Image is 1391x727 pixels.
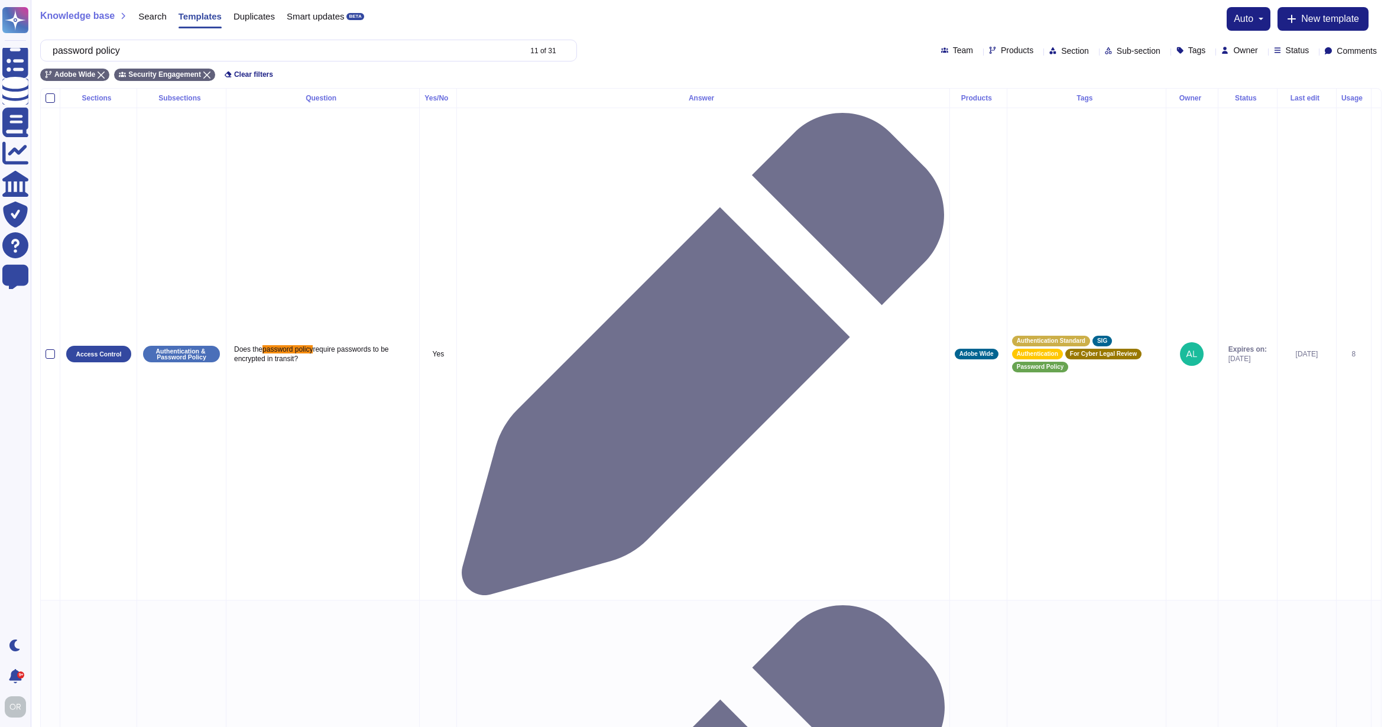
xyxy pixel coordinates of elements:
[1228,345,1267,354] span: Expires on:
[128,71,201,78] span: Security Engagement
[138,12,167,21] span: Search
[234,345,391,363] span: require passwords to be encrypted in transit?
[1301,14,1359,24] span: New template
[2,694,34,720] button: user
[1223,95,1272,102] div: Status
[346,13,364,20] div: BETA
[147,348,216,361] p: Authentication & Password Policy
[1017,351,1058,357] span: Authentication
[530,47,556,54] div: 11 of 31
[1233,46,1257,54] span: Owner
[1282,349,1331,359] div: [DATE]
[462,95,944,102] div: Answer
[1061,47,1089,55] span: Section
[234,345,262,353] span: Does the
[1001,46,1033,54] span: Products
[1341,349,1366,359] div: 8
[179,12,222,21] span: Templates
[424,349,452,359] p: Yes
[1017,364,1063,370] span: Password Policy
[955,95,1002,102] div: Products
[1012,95,1161,102] div: Tags
[231,95,414,102] div: Question
[953,46,973,54] span: Team
[1180,342,1204,366] img: user
[1282,95,1331,102] div: Last edit
[54,71,95,78] span: Adobe Wide
[1277,7,1369,31] button: New template
[234,71,273,78] span: Clear filters
[1234,14,1253,24] span: auto
[234,12,275,21] span: Duplicates
[424,95,452,102] div: Yes/No
[959,351,994,357] span: Adobe Wide
[1070,351,1137,357] span: For Cyber Legal Review
[65,95,132,102] div: Sections
[47,40,520,61] input: Search by keywords
[17,671,24,679] div: 9+
[1234,14,1263,24] button: auto
[1188,46,1206,54] span: Tags
[76,351,121,358] p: Access Control
[5,696,26,718] img: user
[40,11,115,21] span: Knowledge base
[1228,354,1267,363] span: [DATE]
[142,95,221,102] div: Subsections
[1097,338,1107,344] span: SIG
[1337,47,1377,55] span: Comments
[287,12,345,21] span: Smart updates
[1171,95,1213,102] div: Owner
[1341,95,1366,102] div: Usage
[1286,46,1309,54] span: Status
[1017,338,1085,344] span: Authentication Standard
[262,345,313,353] span: password policy
[1117,47,1160,55] span: Sub-section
